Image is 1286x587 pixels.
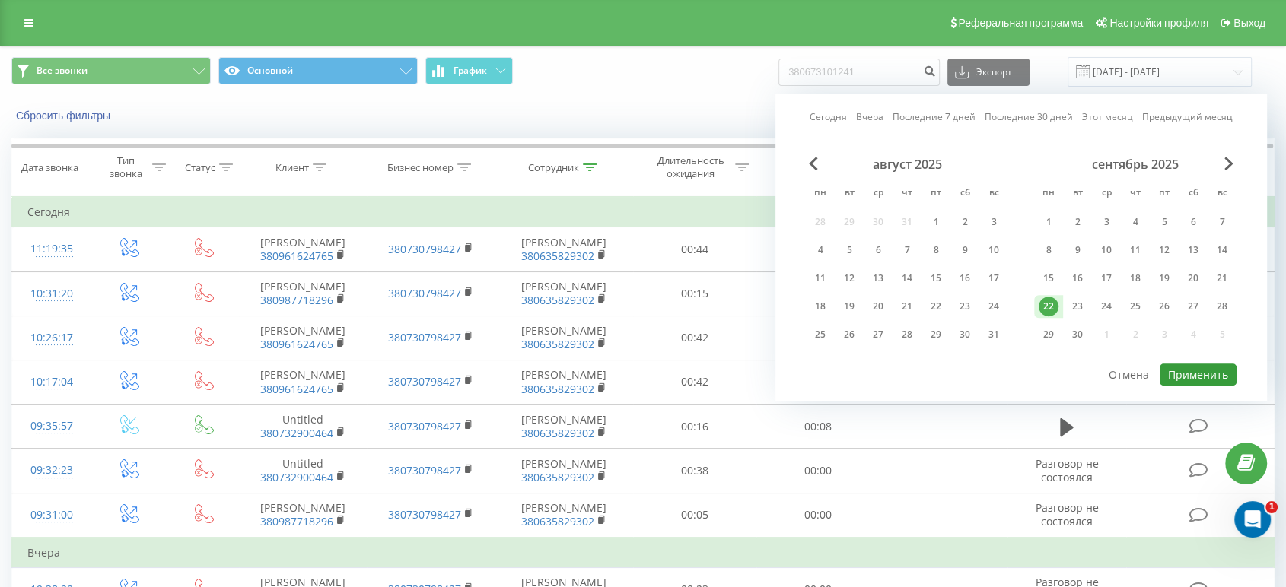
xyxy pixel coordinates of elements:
[922,267,950,290] div: пт 15 авг. 2025 г.
[1154,297,1174,316] div: 26
[1121,295,1150,318] div: чт 25 сент. 2025 г.
[1034,211,1063,233] div: пн 1 сент. 2025 г.
[806,157,1008,172] div: август 2025
[897,240,917,260] div: 7
[495,227,632,271] td: [PERSON_NAME]
[984,240,1004,260] div: 10
[1092,211,1121,233] div: ср 3 сент. 2025 г.
[21,161,78,174] div: Дата звонка
[955,297,975,316] div: 23
[773,154,855,180] div: Длительность разговора
[955,268,975,288] div: 16
[979,295,1008,318] div: вс 24 авг. 2025 г.
[1100,363,1157,386] button: Отмена
[1183,268,1203,288] div: 20
[1125,268,1145,288] div: 18
[239,227,367,271] td: [PERSON_NAME]
[521,470,594,484] a: 380635829302
[1154,268,1174,288] div: 19
[864,267,893,290] div: ср 13 авг. 2025 г.
[1212,240,1232,260] div: 14
[260,293,333,307] a: 380987718296
[27,411,75,441] div: 09:35:57
[756,360,880,404] td: 00:00
[1092,239,1121,262] div: ср 10 сент. 2025 г.
[985,110,1073,125] a: Последние 30 дней
[856,110,883,125] a: Вчера
[950,295,979,318] div: сб 23 авг. 2025 г.
[1142,110,1233,125] a: Предыдущий месяц
[1097,240,1116,260] div: 10
[1121,239,1150,262] div: чт 11 сент. 2025 г.
[922,323,950,346] div: пт 29 авг. 2025 г.
[1035,500,1098,528] span: Разговор не состоялся
[27,234,75,264] div: 11:19:35
[1153,182,1176,205] abbr: пятница
[260,249,333,263] a: 380961624765
[521,249,594,263] a: 380635829302
[1063,211,1092,233] div: вт 2 сент. 2025 г.
[239,493,367,538] td: [PERSON_NAME]
[495,271,632,316] td: [PERSON_NAME]
[27,500,75,530] div: 09:31:00
[633,493,756,538] td: 00:05
[1160,363,1237,386] button: Применить
[1092,267,1121,290] div: ср 17 сент. 2025 г.
[778,59,940,86] input: Поиск по номеру
[1212,212,1232,232] div: 7
[1109,17,1208,29] span: Настройки профиля
[260,470,333,484] a: 380732900464
[1183,240,1203,260] div: 13
[1063,295,1092,318] div: вт 23 сент. 2025 г.
[756,449,880,493] td: 00:00
[1179,239,1208,262] div: сб 13 сент. 2025 г.
[11,57,211,84] button: Все звонки
[633,405,756,449] td: 00:16
[27,455,75,485] div: 09:32:23
[495,316,632,360] td: [PERSON_NAME]
[868,268,888,288] div: 13
[425,57,513,84] button: График
[1066,182,1089,205] abbr: вторник
[12,538,1275,568] td: Вчера
[864,323,893,346] div: ср 27 авг. 2025 г.
[1183,297,1203,316] div: 27
[926,297,946,316] div: 22
[893,323,922,346] div: чт 28 авг. 2025 г.
[1097,268,1116,288] div: 17
[495,493,632,538] td: [PERSON_NAME]
[1068,212,1087,232] div: 2
[1211,182,1233,205] abbr: воскресенье
[922,295,950,318] div: пт 22 авг. 2025 г.
[388,242,461,256] a: 380730798427
[1208,267,1237,290] div: вс 21 сент. 2025 г.
[239,449,367,493] td: Untitled
[979,323,1008,346] div: вс 31 авг. 2025 г.
[806,239,835,262] div: пн 4 авг. 2025 г.
[984,297,1004,316] div: 24
[521,337,594,351] a: 380635829302
[218,57,418,84] button: Основной
[495,405,632,449] td: [PERSON_NAME]
[922,239,950,262] div: пт 8 авг. 2025 г.
[947,59,1030,86] button: Экспорт
[955,240,975,260] div: 9
[806,323,835,346] div: пн 25 авг. 2025 г.
[806,295,835,318] div: пн 18 авг. 2025 г.
[897,268,917,288] div: 14
[950,239,979,262] div: сб 9 авг. 2025 г.
[868,325,888,344] div: 27
[1063,323,1092,346] div: вт 30 сент. 2025 г.
[1034,267,1063,290] div: пн 15 сент. 2025 г.
[950,323,979,346] div: сб 30 авг. 2025 г.
[1179,211,1208,233] div: сб 6 сент. 2025 г.
[897,297,917,316] div: 21
[27,323,75,353] div: 10:26:17
[810,240,830,260] div: 4
[521,514,594,528] a: 380635829302
[893,110,976,125] a: Последние 7 дней
[1208,239,1237,262] div: вс 14 сент. 2025 г.
[1179,295,1208,318] div: сб 27 сент. 2025 г.
[984,268,1004,288] div: 17
[897,325,917,344] div: 28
